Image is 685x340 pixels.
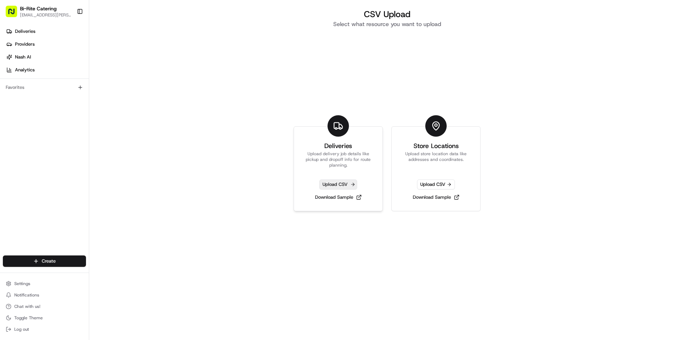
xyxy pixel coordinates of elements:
p: Upload store location data like addresses and coordinates. [400,151,472,168]
button: See all [111,91,130,100]
button: Bi-Rite Catering [20,5,57,12]
a: Download Sample [312,192,365,202]
span: Notifications [14,292,39,298]
a: Download Sample [410,192,462,202]
img: Nash [7,7,21,21]
span: Knowledge Base [14,159,55,167]
img: Joseph V. [7,104,19,115]
a: Store LocationsUpload store location data like addresses and coordinates.Upload CSVDownload Sample [391,126,481,211]
span: Analytics [15,67,35,73]
div: We're available if you need us! [32,75,98,81]
div: Favorites [3,82,86,93]
img: 1736555255976-a54dd68f-1ca7-489b-9aae-adbdc363a1c4 [14,111,20,117]
img: 1736555255976-a54dd68f-1ca7-489b-9aae-adbdc363a1c4 [7,68,20,81]
span: [DATE] [57,130,72,136]
h1: CSV Upload [294,9,481,20]
a: Providers [3,39,89,50]
button: Toggle Theme [3,313,86,323]
a: 📗Knowledge Base [4,157,57,169]
button: Bi-Rite Catering[EMAIL_ADDRESS][PERSON_NAME][DOMAIN_NAME] [3,3,74,20]
h3: Deliveries [324,141,352,151]
input: Clear [19,46,118,54]
span: Create [42,258,56,264]
span: Regen Pajulas [22,130,52,136]
span: • [59,111,62,116]
button: Start new chat [121,70,130,79]
span: Deliveries [15,28,35,35]
a: 💻API Documentation [57,157,117,169]
button: Log out [3,324,86,334]
span: • [54,130,56,136]
img: Regen Pajulas [7,123,19,135]
img: 30910f29-0c51-41c2-b588-b76a93e9f242-bb38531d-bb28-43ab-8a58-cd2199b04601 [15,68,28,81]
span: Pylon [71,177,86,182]
span: Settings [14,281,30,286]
a: Powered byPylon [50,177,86,182]
span: [DATE] [63,111,78,116]
a: DeliveriesUpload delivery job details like pickup and dropoff info for route planning.Upload CSVD... [294,126,383,211]
span: Chat with us! [14,304,40,309]
a: Analytics [3,64,89,76]
div: 📗 [7,160,13,166]
div: Start new chat [32,68,117,75]
span: Toggle Theme [14,315,43,321]
p: Upload delivery job details like pickup and dropoff info for route planning. [303,151,374,168]
button: Settings [3,279,86,289]
a: Nash AI [3,51,89,63]
span: Log out [14,326,29,332]
button: [EMAIL_ADDRESS][PERSON_NAME][DOMAIN_NAME] [20,12,71,18]
div: Past conversations [7,93,48,98]
span: Upload CSV [319,179,357,189]
h3: Store Locations [413,141,459,151]
button: Create [3,255,86,267]
span: API Documentation [67,159,115,167]
p: Welcome 👋 [7,29,130,40]
button: Chat with us! [3,301,86,311]
h2: Select what resource you want to upload [294,20,481,29]
img: 1736555255976-a54dd68f-1ca7-489b-9aae-adbdc363a1c4 [14,130,20,136]
span: Nash AI [15,54,31,60]
a: Deliveries [3,26,89,37]
span: Upload CSV [417,179,455,189]
span: Providers [15,41,35,47]
div: 💻 [60,160,66,166]
span: [PERSON_NAME] [22,111,58,116]
button: Notifications [3,290,86,300]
